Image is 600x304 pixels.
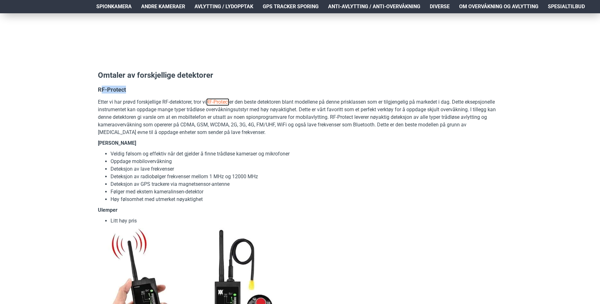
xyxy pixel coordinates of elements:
[111,150,502,158] li: Veldig følsom og effektiv når det gjelder å finne trådløse kameraer og mikrofoner
[98,98,502,136] p: Etter vi har prøvd forskjellige RF-detektorer, tror vi er den beste detektoren blant modellene på...
[328,3,420,10] span: Anti-avlytting / Anti-overvåkning
[111,158,502,165] li: Oppdage mobilovervåkning
[98,207,117,213] strong: Ulemper
[111,165,502,173] li: Deteksjon av lave frekvenser
[111,173,502,180] li: Deteksjon av radiobølger frekvenser mellom 1 MHz og 12000 MHz
[430,3,450,10] span: Diverse
[98,86,502,94] h4: RF-Protect
[111,188,502,196] li: Følger med ekstern kameralinsen-detektor
[111,217,502,225] li: Litt høy pris
[548,3,585,10] span: Spesialtilbud
[96,3,132,10] span: Spionkamera
[111,196,502,203] li: Høy følsomhet med utmerket nøyaktighet
[263,3,319,10] span: GPS Tracker Sporing
[111,180,502,188] li: Deteksjon av GPS trackere via magnetsensor-antenne
[141,3,185,10] span: Andre kameraer
[98,140,136,146] strong: [PERSON_NAME]
[459,3,538,10] span: Om overvåkning og avlytting
[195,3,253,10] span: Avlytting / Lydopptak
[98,70,502,81] h3: Omtaler av forskjellige detektorer
[206,98,229,106] a: RF-Protect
